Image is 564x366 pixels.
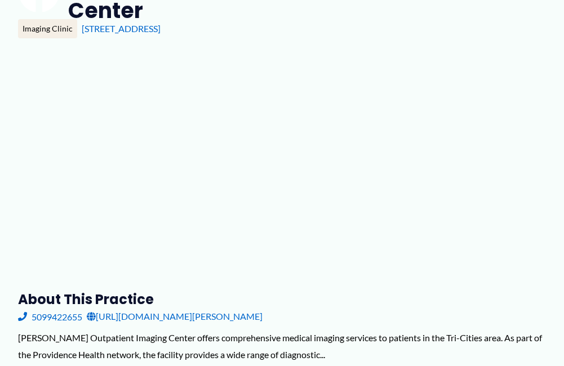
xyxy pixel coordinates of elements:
h3: About this practice [18,291,546,308]
a: [STREET_ADDRESS] [82,23,161,34]
div: [PERSON_NAME] Outpatient Imaging Center offers comprehensive medical imaging services to patients... [18,329,546,363]
a: 5099422655 [18,308,82,325]
a: [URL][DOMAIN_NAME][PERSON_NAME] [87,308,263,325]
div: Imaging Clinic [18,19,77,38]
